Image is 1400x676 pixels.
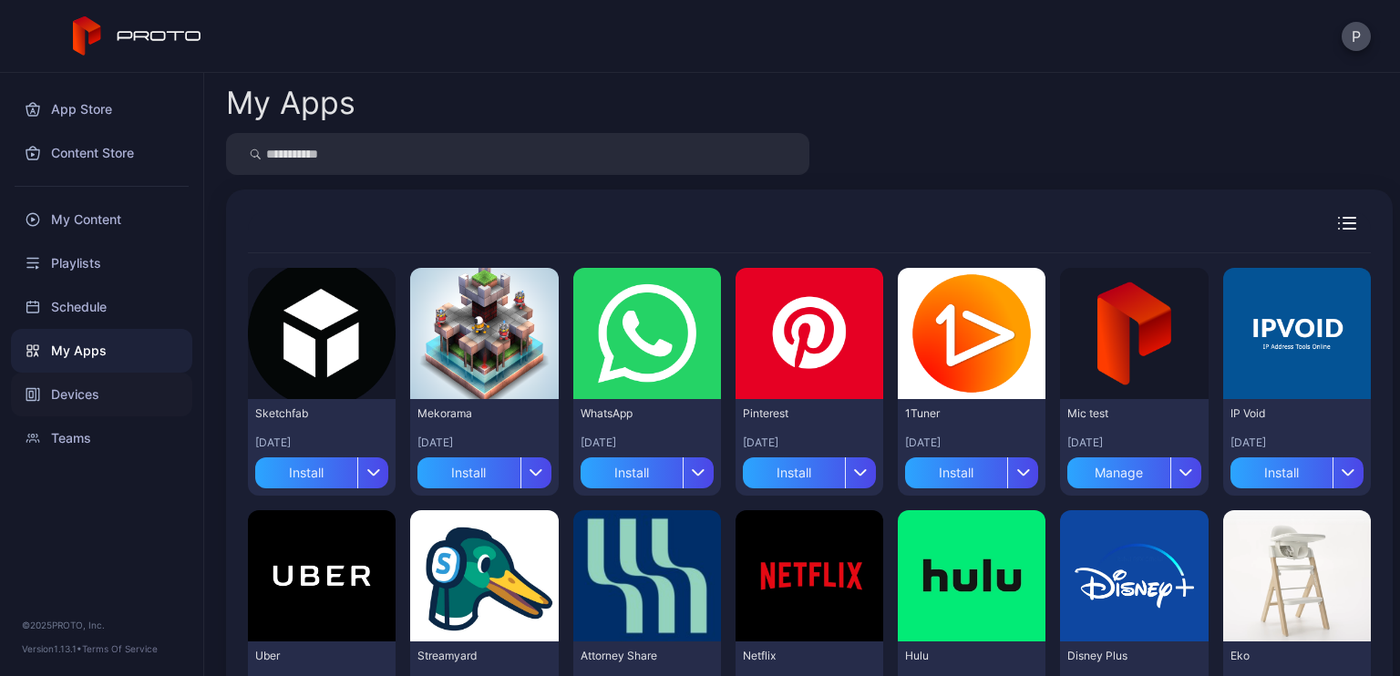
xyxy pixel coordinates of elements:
div: [DATE] [1230,435,1364,450]
div: IP Void [1230,406,1331,421]
div: [DATE] [581,435,714,450]
div: Manage [1067,457,1169,488]
span: Version 1.13.1 • [22,643,82,654]
button: Install [1230,450,1364,488]
div: Mic test [1067,406,1168,421]
div: Hulu [905,649,1005,663]
div: 1Tuner [905,406,1005,421]
div: Mekorama [417,406,518,421]
button: Install [581,450,714,488]
a: Devices [11,373,192,416]
div: [DATE] [743,435,876,450]
a: Teams [11,416,192,460]
button: P [1342,22,1371,51]
div: [DATE] [905,435,1038,450]
a: Content Store [11,131,192,175]
div: © 2025 PROTO, Inc. [22,618,181,632]
div: Eko [1230,649,1331,663]
div: Sketchfab [255,406,355,421]
div: Netflix [743,649,843,663]
div: Install [743,457,845,488]
div: Pinterest [743,406,843,421]
div: [DATE] [417,435,551,450]
div: Uber [255,649,355,663]
div: Attorney Share [581,649,681,663]
div: My Apps [226,87,355,118]
a: Schedule [11,285,192,329]
button: Install [743,450,876,488]
div: Install [905,457,1007,488]
div: Install [1230,457,1333,488]
div: Install [581,457,683,488]
div: Streamyard [417,649,518,663]
a: App Store [11,87,192,131]
button: Install [905,450,1038,488]
button: Install [255,450,388,488]
a: My Apps [11,329,192,373]
div: Disney Plus [1067,649,1168,663]
div: Install [417,457,520,488]
a: Terms Of Service [82,643,158,654]
button: Install [417,450,551,488]
div: WhatsApp [581,406,681,421]
div: [DATE] [1067,435,1200,450]
a: Playlists [11,241,192,285]
div: [DATE] [255,435,388,450]
a: My Content [11,198,192,241]
div: Install [255,457,357,488]
button: Manage [1067,450,1200,488]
